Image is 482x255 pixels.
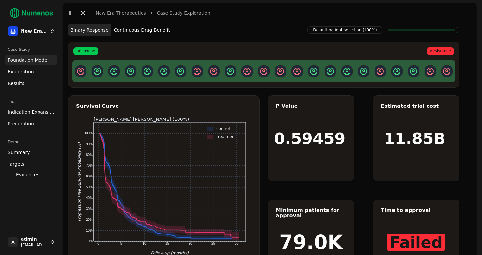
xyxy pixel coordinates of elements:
[8,57,49,63] span: Foundation Model
[8,149,30,156] span: Summary
[8,161,24,167] span: Targets
[142,242,146,245] text: 10
[13,170,50,179] a: Evidences
[68,24,111,36] button: Binary Response
[84,131,93,135] text: 100%
[8,237,18,247] span: A
[5,44,57,55] div: Case Study
[86,229,92,232] text: 10%
[86,153,92,157] text: 80%
[16,171,39,178] span: Evidences
[94,117,189,122] text: [PERSON_NAME] [PERSON_NAME] (100%)
[88,239,93,243] text: 0%
[5,159,57,169] a: Targets
[8,120,34,127] span: Precuration
[211,242,215,245] text: 25
[86,164,92,167] text: 70%
[387,234,445,251] span: Failed
[216,126,230,131] text: control
[5,107,57,117] a: Indication Expansion
[5,137,57,147] div: Demo
[157,10,210,16] a: Case Study Exploration
[5,147,57,158] a: Summary
[5,66,57,77] a: Exploration
[234,242,238,245] text: 30
[77,142,82,221] text: Progression Free Survival Probability (%)
[5,78,57,89] a: Results
[21,28,47,34] span: New Era Therapeutics
[86,185,92,189] text: 50%
[5,5,57,21] img: Numenos
[307,26,382,34] span: Default patient selection (100%)
[96,10,210,16] nav: breadcrumb
[384,131,445,146] h1: 11.85B
[5,234,57,250] button: Aadmin[EMAIL_ADDRESS]
[279,233,343,252] h1: 79.0K
[86,218,92,221] text: 20%
[21,236,47,242] span: admin
[5,55,57,65] a: Foundation Model
[8,109,55,115] span: Indication Expansion
[5,23,57,39] button: New Era Therapeutics
[86,207,92,211] text: 30%
[5,96,57,107] div: Tools
[86,175,92,178] text: 60%
[96,10,146,16] a: New Era Therapeutics
[165,242,169,245] text: 15
[5,119,57,129] a: Precuration
[427,47,454,55] span: Resistance
[76,104,252,109] div: Survival Curve
[73,47,98,55] span: Response
[86,196,92,200] text: 40%
[8,80,24,87] span: Results
[216,135,236,139] text: treatment
[21,242,47,248] span: [EMAIL_ADDRESS]
[86,142,92,146] text: 90%
[97,242,99,245] text: 0
[120,242,122,245] text: 5
[8,68,34,75] span: Exploration
[188,242,192,245] text: 20
[274,131,346,146] h1: 0.59459
[111,24,173,36] button: Continuous Drug Benefit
